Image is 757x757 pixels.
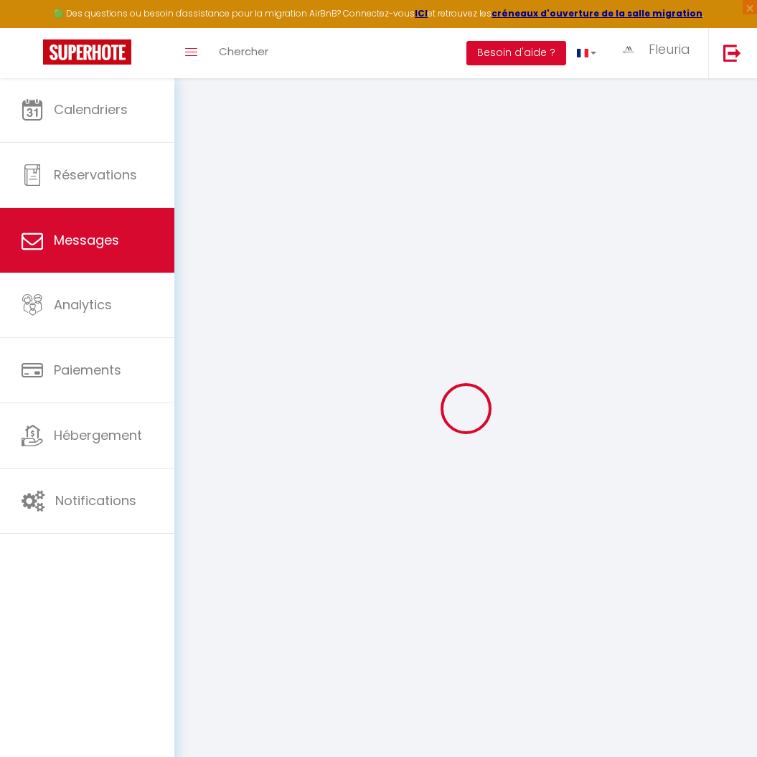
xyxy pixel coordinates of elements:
span: Réservations [54,166,137,184]
button: Besoin d'aide ? [466,41,566,65]
span: Calendriers [54,100,128,118]
img: ... [618,42,639,57]
a: ... Fleuria [607,28,708,78]
span: Messages [54,231,119,249]
a: Chercher [208,28,279,78]
span: Notifications [55,492,136,509]
span: Fleuria [649,40,690,58]
img: Super Booking [43,39,131,65]
span: Paiements [54,361,121,379]
span: Chercher [219,44,268,59]
a: créneaux d'ouverture de la salle migration [492,7,702,19]
a: ICI [415,7,428,19]
button: Ouvrir le widget de chat LiveChat [11,6,55,49]
span: Analytics [54,296,112,314]
img: logout [723,44,741,62]
span: Hébergement [54,426,142,444]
